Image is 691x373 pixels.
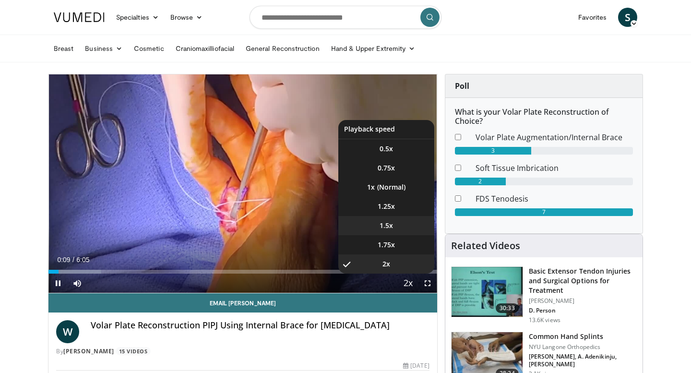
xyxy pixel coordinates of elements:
[48,270,437,274] div: Progress Bar
[455,81,469,91] strong: Poll
[56,320,79,343] a: W
[48,39,79,58] a: Breast
[72,256,74,264] span: /
[110,8,165,27] a: Specialties
[455,208,633,216] div: 7
[451,240,520,252] h4: Related Videos
[380,144,393,154] span: 0.5x
[54,12,105,22] img: VuMedi Logo
[76,256,89,264] span: 6:05
[116,347,151,355] a: 15 Videos
[455,108,633,126] h6: What is your Volar Plate Reconstruction of Choice?
[68,274,87,293] button: Mute
[529,343,637,351] p: NYU Langone Orthopedics
[240,39,325,58] a: General Reconstruction
[452,267,523,317] img: bed40874-ca21-42dc-8a42-d9b09b7d8d58.150x105_q85_crop-smart_upscale.jpg
[378,240,395,250] span: 1.75x
[572,8,612,27] a: Favorites
[618,8,637,27] a: S
[529,297,637,305] p: [PERSON_NAME]
[170,39,240,58] a: Craniomaxilliofacial
[418,274,437,293] button: Fullscreen
[455,178,506,185] div: 2
[91,320,429,331] h4: Volar Plate Reconstruction PIPJ Using Internal Brace for [MEDICAL_DATA]
[48,74,437,293] video-js: Video Player
[468,162,640,174] dd: Soft Tissue Imbrication
[380,221,393,230] span: 1.5x
[529,316,560,324] p: 13.6K views
[451,266,637,324] a: 30:33 Basic Extensor Tendon Injuries and Surgical Options for Treatment [PERSON_NAME] D. Person 1...
[378,163,395,173] span: 0.75x
[382,259,390,269] span: 2x
[128,39,170,58] a: Cosmetic
[378,202,395,211] span: 1.25x
[529,332,637,341] h3: Common Hand Splints
[250,6,441,29] input: Search topics, interventions
[529,353,637,368] p: [PERSON_NAME], A. Adenikinju, [PERSON_NAME]
[468,132,640,143] dd: Volar Plate Augmentation/Internal Brace
[165,8,209,27] a: Browse
[496,303,519,313] span: 30:33
[367,182,375,192] span: 1x
[325,39,421,58] a: Hand & Upper Extremity
[79,39,128,58] a: Business
[529,307,637,314] p: D. Person
[399,274,418,293] button: Playback Rate
[455,147,531,155] div: 3
[63,347,114,355] a: [PERSON_NAME]
[468,193,640,205] dd: FDS Tenodesis
[48,274,68,293] button: Pause
[48,293,437,313] a: Email [PERSON_NAME]
[57,256,70,264] span: 0:09
[56,347,429,356] div: By
[403,361,429,370] div: [DATE]
[529,266,637,295] h3: Basic Extensor Tendon Injuries and Surgical Options for Treatment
